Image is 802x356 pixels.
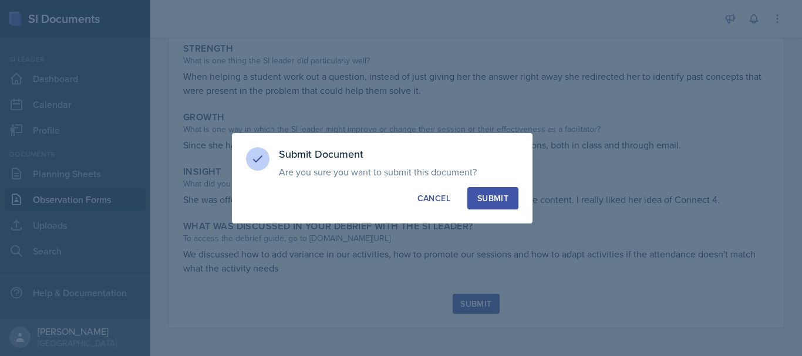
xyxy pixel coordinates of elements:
[279,147,518,161] h3: Submit Document
[407,187,460,209] button: Cancel
[467,187,518,209] button: Submit
[477,192,508,204] div: Submit
[417,192,450,204] div: Cancel
[279,166,518,178] p: Are you sure you want to submit this document?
